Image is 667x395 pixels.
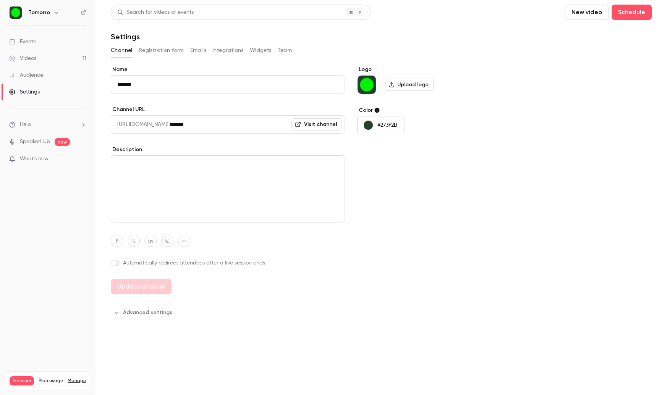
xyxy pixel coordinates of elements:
span: Plan usage [39,378,63,384]
h1: Settings [111,32,140,41]
li: help-dropdown-opener [9,121,86,129]
img: Tomorro [10,6,22,19]
button: Advanced settings [111,306,177,319]
label: Description [111,146,345,153]
label: Name [111,66,345,73]
section: Logo [357,66,474,94]
div: Audience [9,71,43,79]
button: Registration form [139,44,184,56]
span: Premium [10,376,34,385]
button: Widgets [250,44,272,56]
button: Emails [190,44,206,56]
a: Visit channel [291,118,342,131]
div: Search for videos or events [117,8,194,16]
button: Integrations [212,44,244,56]
label: Upload logo [385,79,434,91]
div: Videos [9,55,36,62]
div: Settings [9,88,40,96]
div: Events [9,38,36,45]
a: SpeakerHub [20,138,50,146]
button: New video [565,5,609,20]
p: #273F2B [377,121,397,129]
span: Help [20,121,31,129]
button: #273F2B [357,116,405,134]
span: [URL][DOMAIN_NAME] [111,115,170,134]
span: new [55,138,70,146]
iframe: Noticeable Trigger [77,156,86,163]
button: Channel [111,44,133,56]
label: Logo [357,66,474,73]
label: Automatically redirect attendees after a live session ends [111,259,345,267]
img: Tomorro [358,76,376,94]
label: Color [357,106,474,114]
h6: Tomorro [28,9,50,16]
button: Team [278,44,292,56]
a: Manage [68,378,86,384]
label: Channel URL [111,106,345,113]
button: Schedule [612,5,652,20]
span: What's new [20,155,49,163]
